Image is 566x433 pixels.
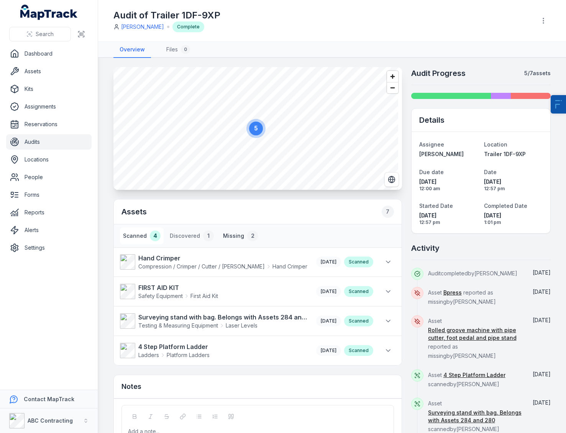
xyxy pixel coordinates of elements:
span: [DATE] [419,212,478,219]
button: Zoom in [387,71,398,82]
span: [DATE] [484,212,543,219]
span: Completed Date [484,203,527,209]
span: [DATE] [321,347,336,353]
a: Kits [6,81,92,97]
time: 19/08/2025, 12:59:50 pm [321,288,336,294]
div: Scanned [344,286,373,297]
time: 19/08/2025, 12:57:31 pm [419,212,478,226]
a: Reservations [6,117,92,132]
h2: Assets [121,206,394,218]
span: [DATE] [533,288,551,295]
time: 19/08/2025, 1:01:09 pm [533,288,551,295]
span: Testing & Measuring Equipment [138,322,218,329]
a: [PERSON_NAME] [121,23,164,31]
time: 19/08/2025, 12:59:53 pm [321,318,336,324]
button: Search [9,27,71,41]
span: [DATE] [321,288,336,294]
button: Switch to Satellite View [384,172,399,187]
strong: Hand Crimper [138,254,307,263]
h2: Audit Progress [411,68,466,79]
a: FIRST AID KITSafety EquipmentFirst Aid Kit [120,283,308,300]
span: Compression / Crimper / Cutter / [PERSON_NAME] [138,263,265,270]
a: Surveying stand with bag. Belongs with Assets 284 and 280 [428,409,522,424]
text: 5 [254,125,258,132]
div: 2 [247,230,258,241]
time: 19/08/2025, 12:59:57 pm [321,347,336,353]
a: Bpress [443,289,462,296]
a: 4 Step Platform LadderLaddersPlatform Ladders [120,342,308,359]
span: [DATE] [321,259,336,265]
div: 4 [150,230,161,241]
a: Rolled groove machine with pipe cutter, foot pedal and pipe stand [428,326,522,342]
strong: 4 Step Platform Ladder [138,342,210,351]
span: Hand Crimper [272,263,307,270]
span: [DATE] [533,317,551,323]
button: Scanned4 [120,227,164,244]
h2: Details [419,115,445,125]
span: 12:57 pm [419,219,478,226]
a: Dashboard [6,46,92,61]
span: [DATE] [484,178,543,186]
strong: FIRST AID KIT [138,283,218,292]
span: 12:57 pm [484,186,543,192]
span: Assignee [419,141,444,148]
a: Settings [6,240,92,255]
a: Overview [113,42,151,58]
span: 12:00 am [419,186,478,192]
span: [DATE] [533,371,551,377]
span: Ladders [138,351,159,359]
span: Laser Levels [226,322,258,329]
time: 19/08/2025, 12:59:53 pm [533,399,551,406]
a: 4 Step Platform Ladder [443,371,505,379]
span: Due date [419,169,444,175]
a: People [6,170,92,185]
time: 19/08/2025, 12:59:56 pm [533,371,551,377]
span: Platform Ladders [167,351,210,359]
time: 19/08/2025, 1:01:09 pm [533,269,551,276]
a: Surveying stand with bag. Belongs with Assets 284 and 280Testing & Measuring EquipmentLaser Levels [120,313,308,329]
strong: 5 / 7 assets [524,69,551,77]
strong: Contact MapTrack [24,396,74,402]
a: Hand CrimperCompression / Crimper / Cutter / [PERSON_NAME]Hand Crimper [120,254,308,270]
div: Complete [172,21,204,32]
a: Reports [6,205,92,220]
time: 19/08/2025, 12:59:47 pm [321,259,336,265]
a: [PERSON_NAME] [419,150,478,158]
span: Location [484,141,507,148]
a: Alerts [6,222,92,238]
span: Search [36,30,54,38]
time: 19/08/2025, 1:01:09 pm [484,212,543,226]
a: Assignments [6,99,92,114]
a: Audits [6,134,92,150]
button: Zoom out [387,82,398,93]
span: First Aid Kit [190,292,218,300]
div: 1 [203,230,214,241]
a: Locations [6,152,92,167]
button: Missing2 [220,227,261,244]
span: [DATE] [533,399,551,406]
h1: Audit of Trailer 1DF-9XP [113,9,220,21]
button: Discovered1 [167,227,217,244]
div: 0 [181,45,190,54]
span: Safety Equipment [138,292,183,300]
a: Assets [6,64,92,79]
strong: Surveying stand with bag. Belongs with Assets 284 and 280 [138,313,308,322]
span: Asset scanned by [PERSON_NAME] [428,400,522,432]
span: Asset scanned by [PERSON_NAME] [428,372,505,387]
a: Files0 [160,42,196,58]
span: [DATE] [419,178,478,186]
time: 31/08/2025, 12:00:00 am [419,178,478,192]
time: 19/08/2025, 1:01:09 pm [533,317,551,323]
span: [DATE] [533,269,551,276]
h3: Notes [121,381,141,392]
span: Date [484,169,497,175]
canvas: Map [113,67,398,190]
h2: Activity [411,243,440,254]
a: Trailer 1DF-9XP [484,150,543,158]
span: Asset reported as missing by [PERSON_NAME] [428,318,522,359]
div: Scanned [344,316,373,326]
span: Trailer 1DF-9XP [484,151,526,157]
span: [DATE] [321,318,336,324]
strong: ABC Contracting [28,417,73,424]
